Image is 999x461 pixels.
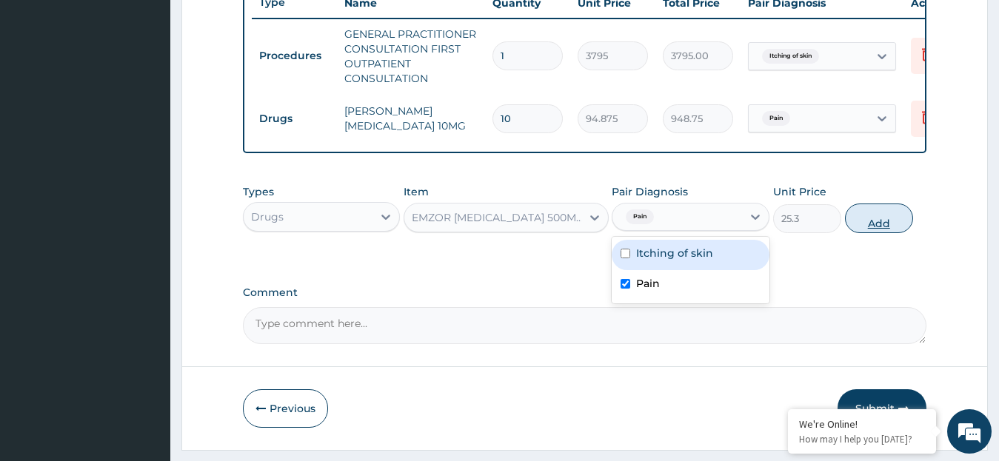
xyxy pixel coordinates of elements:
span: Itching of skin [762,49,819,64]
label: Types [243,186,274,198]
td: Procedures [252,42,337,70]
label: Comment [243,286,927,299]
span: Pain [626,209,654,224]
label: Item [404,184,429,199]
div: We're Online! [799,417,925,431]
td: GENERAL PRACTITIONER CONSULTATION FIRST OUTPATIENT CONSULTATION [337,19,485,93]
div: Chat with us now [77,83,249,102]
button: Previous [243,389,328,428]
label: Unit Price [773,184,826,199]
span: Pain [762,111,790,126]
label: Pair Diagnosis [612,184,688,199]
textarea: Type your message and hit 'Enter' [7,306,282,357]
div: Drugs [251,209,284,224]
p: How may I help you today? [799,433,925,445]
label: Pain [636,276,660,291]
label: Itching of skin [636,246,713,260]
span: We're online! [86,137,204,286]
img: d_794563401_company_1708531726252_794563401 [27,74,60,111]
div: Minimize live chat window [243,7,278,43]
button: Submit [838,389,926,428]
td: Drugs [252,105,337,132]
div: EMZOR [MEDICAL_DATA] 500MG [412,210,583,225]
td: [PERSON_NAME][MEDICAL_DATA] 10MG [337,96,485,141]
button: Add [845,203,913,233]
